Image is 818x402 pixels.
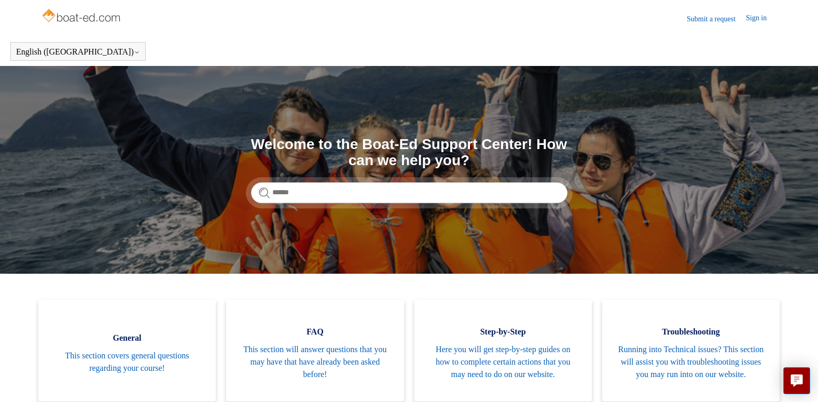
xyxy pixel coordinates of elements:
[602,300,780,401] a: Troubleshooting Running into Technical issues? This section will assist you with troubleshooting ...
[226,300,404,401] a: FAQ This section will answer questions that you may have that have already been asked before!
[618,326,764,338] span: Troubleshooting
[414,300,592,401] a: Step-by-Step Here you will get step-by-step guides on how to complete certain actions that you ma...
[242,343,388,381] span: This section will answer questions that you may have that have already been asked before!
[54,350,200,374] span: This section covers general questions regarding your course!
[430,326,576,338] span: Step-by-Step
[783,367,810,394] button: Live chat
[54,332,200,344] span: General
[16,47,140,57] button: English ([GEOGRAPHIC_DATA])
[242,326,388,338] span: FAQ
[251,182,567,203] input: Search
[430,343,576,381] span: Here you will get step-by-step guides on how to complete certain actions that you may need to do ...
[687,14,746,24] a: Submit a request
[618,343,764,381] span: Running into Technical issues? This section will assist you with troubleshooting issues you may r...
[746,12,777,25] a: Sign in
[38,300,216,401] a: General This section covers general questions regarding your course!
[251,137,567,169] h1: Welcome to the Boat-Ed Support Center! How can we help you?
[41,6,123,27] img: Boat-Ed Help Center home page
